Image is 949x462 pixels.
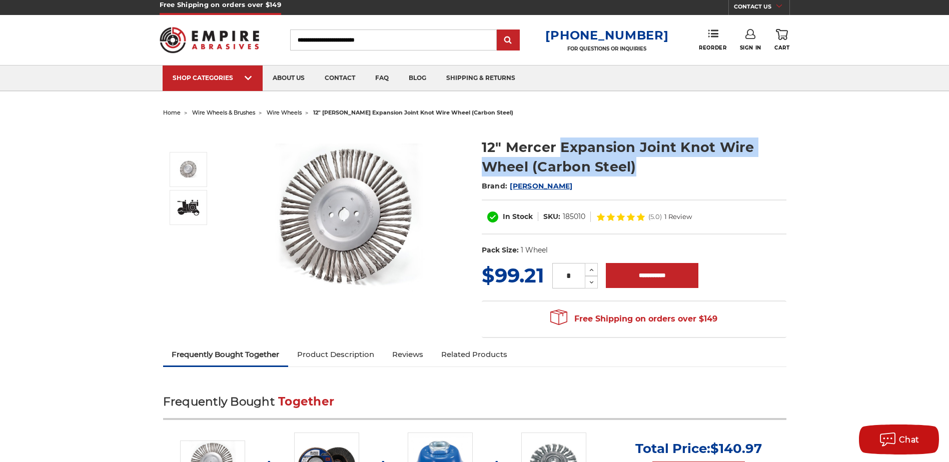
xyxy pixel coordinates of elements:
div: SHOP CATEGORIES [173,74,253,81]
span: Free Shipping on orders over $149 [550,309,717,329]
span: Together [278,394,334,408]
span: Frequently Bought [163,394,275,408]
a: [PHONE_NUMBER] [545,28,668,42]
a: [PERSON_NAME] [510,181,572,190]
span: 12" [PERSON_NAME] expansion joint knot wire wheel (carbon steel) [313,109,513,116]
a: CONTACT US [734,1,789,15]
span: Chat [899,435,919,444]
span: In Stock [503,212,533,221]
a: home [163,109,181,116]
img: Walk-Behind Street Saw [176,199,201,215]
span: (5.0) [648,213,662,220]
span: Cart [774,44,789,51]
button: Chat [859,424,939,454]
a: Product Description [288,343,383,365]
span: 1 Review [664,213,692,220]
img: 12" Expansion Joint Wire Wheel [176,160,201,179]
a: Cart [774,29,789,51]
a: wire wheels & brushes [192,109,255,116]
a: shipping & returns [436,65,525,91]
dt: Pack Size: [482,245,519,255]
img: Empire Abrasives [160,20,260,59]
span: $99.21 [482,263,544,287]
a: wire wheels [267,109,302,116]
a: Reorder [699,29,726,50]
img: 12" Expansion Joint Wire Wheel [249,143,449,293]
a: faq [365,65,399,91]
dt: SKU: [543,211,560,222]
p: Total Price: [635,440,762,456]
p: FOR QUESTIONS OR INQUIRIES [545,45,668,52]
dd: 185010 [563,211,585,222]
a: blog [399,65,436,91]
h1: 12" Mercer Expansion Joint Knot Wire Wheel (Carbon Steel) [482,137,786,176]
a: Reviews [383,343,432,365]
input: Submit [498,30,518,50]
span: $140.97 [710,440,762,456]
span: Brand: [482,181,508,190]
dd: 1 Wheel [521,245,548,255]
span: Reorder [699,44,726,51]
a: about us [263,65,315,91]
span: Sign In [740,44,761,51]
a: Related Products [432,343,516,365]
a: Frequently Bought Together [163,343,289,365]
a: contact [315,65,365,91]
